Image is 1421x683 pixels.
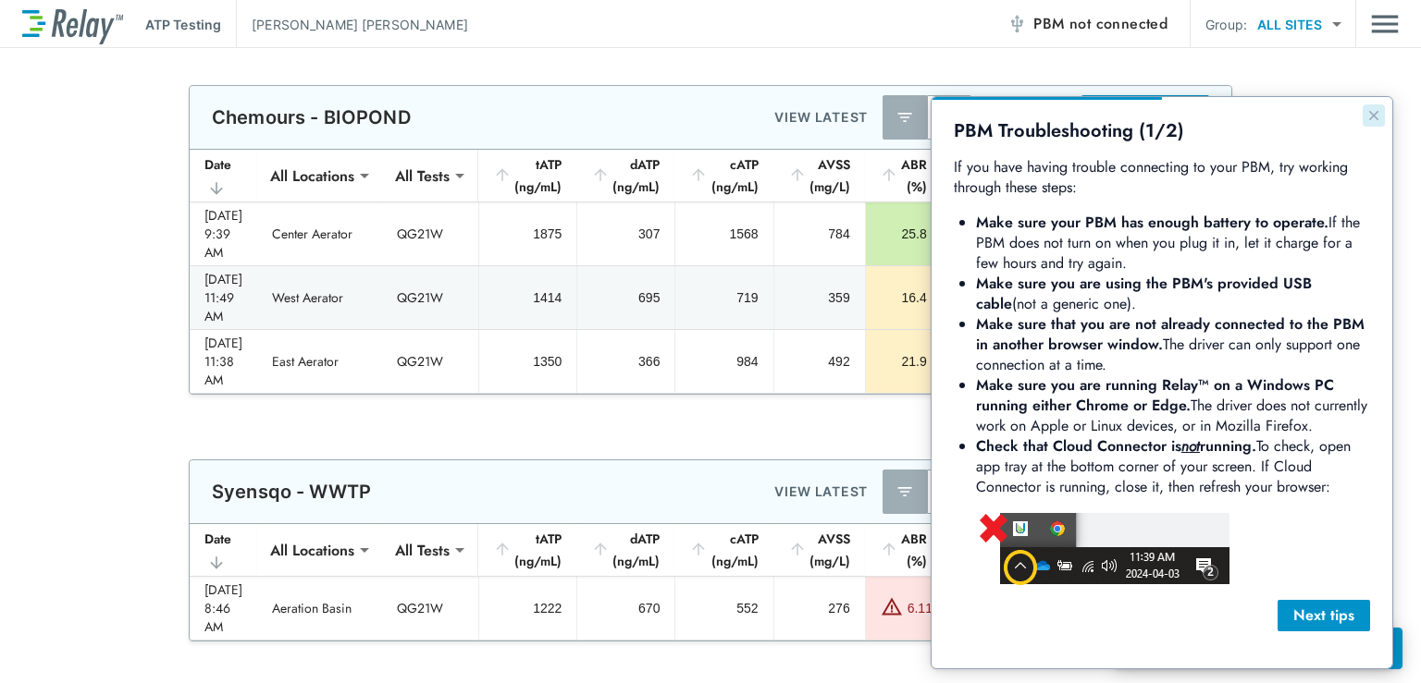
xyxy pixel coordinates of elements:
[1371,6,1399,42] img: Drawer Icon
[1007,15,1026,33] img: Offline Icon
[592,352,660,371] div: 366
[690,288,758,307] div: 719
[190,150,1231,394] table: sticky table
[880,528,927,572] div: ABR (%)
[204,580,242,636] div: [DATE] 8:46 AM
[252,15,468,34] p: [PERSON_NAME] [PERSON_NAME]
[382,531,463,568] div: All Tests
[789,599,850,617] div: 276
[494,288,562,307] div: 1414
[1371,6,1399,42] button: Main menu
[190,150,257,202] th: Date
[22,5,123,44] img: LuminUltra Relay
[591,153,660,198] div: dATP (ng/mL)
[382,330,478,393] td: QG21W
[592,288,660,307] div: 695
[789,352,850,371] div: 492
[881,288,927,307] div: 16.4
[881,352,927,371] div: 21.9
[145,15,221,34] p: ATP Testing
[190,524,257,577] th: Date
[1033,11,1168,37] span: PBM
[212,481,371,503] p: Syensqo - WWTP
[204,206,242,262] div: [DATE] 9:39 AM
[774,481,868,503] p: VIEW LATEST
[190,524,1231,640] table: sticky table
[789,225,850,243] div: 784
[880,153,927,198] div: ABR (%)
[382,266,478,329] td: QG21W
[257,330,382,393] td: East Aerator
[494,352,562,371] div: 1350
[908,599,933,617] div: 6.11
[1000,6,1175,43] button: PBM not connected
[212,106,411,128] p: Chemours - BIOPOND
[257,202,382,265] td: Center Aerator
[896,108,914,127] img: Latest
[788,528,850,572] div: AVSS (mg/L)
[382,157,463,194] div: All Tests
[591,528,660,572] div: dATP (ng/mL)
[592,225,660,243] div: 307
[592,599,660,617] div: 670
[1205,15,1247,34] p: Group:
[896,482,914,501] img: Latest
[774,106,868,128] p: VIEW LATEST
[1025,93,1074,142] button: Site setup
[981,95,1025,140] button: Export
[881,225,927,243] div: 25.8
[690,599,758,617] div: 552
[257,266,382,329] td: West Aerator
[690,352,758,371] div: 984
[494,225,562,243] div: 1875
[881,595,903,617] img: Warning
[1069,13,1168,34] span: not connected
[932,97,1392,668] iframe: bubble
[382,577,478,640] td: QG21W
[204,270,242,325] div: [DATE] 11:49 AM
[257,157,367,194] div: All Locations
[1081,95,1209,140] button: RUN TESTS
[493,153,562,198] div: tATP (ng/mL)
[788,153,850,198] div: AVSS (mg/L)
[690,225,758,243] div: 1568
[204,334,242,389] div: [DATE] 11:38 AM
[689,153,758,198] div: cATP (ng/mL)
[493,528,562,572] div: tATP (ng/mL)
[494,599,562,617] div: 1222
[382,202,478,265] td: QG21W
[257,531,367,568] div: All Locations
[689,528,758,572] div: cATP (ng/mL)
[789,288,850,307] div: 359
[257,577,382,640] td: Aeration Basin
